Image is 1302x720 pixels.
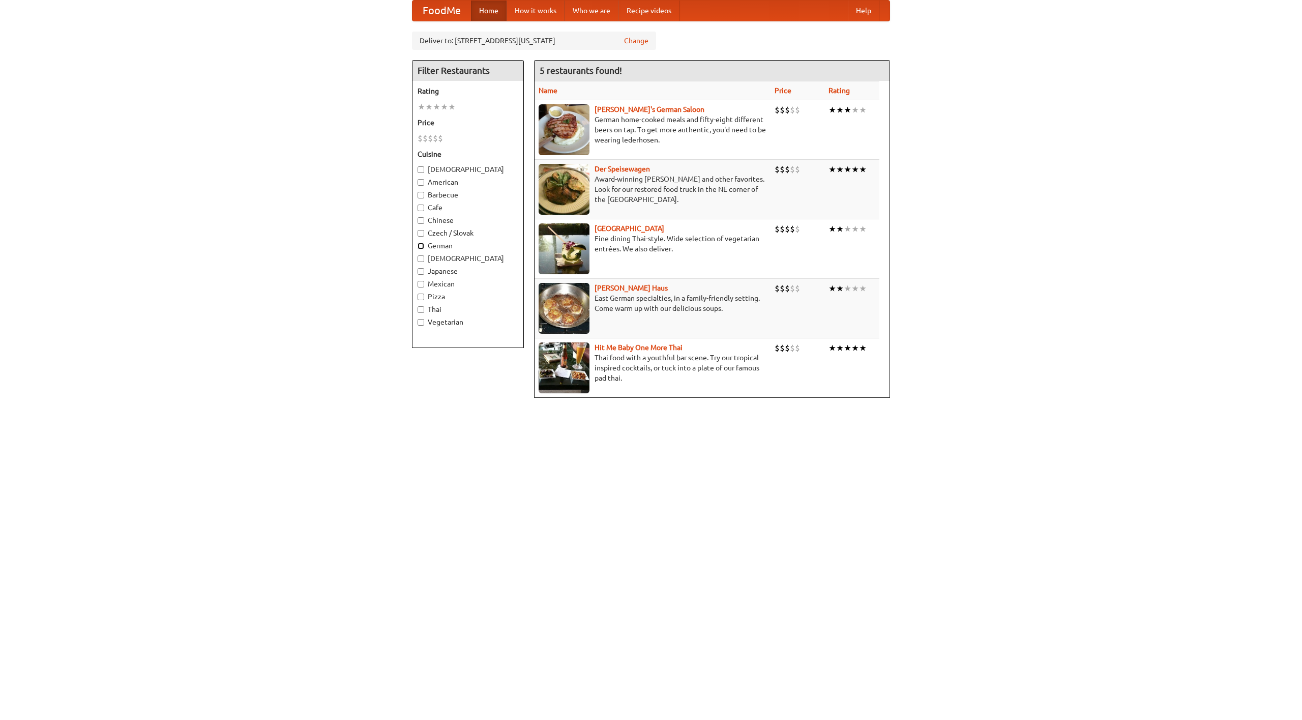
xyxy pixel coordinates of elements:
input: Mexican [418,281,424,287]
li: $ [775,164,780,175]
li: ★ [828,283,836,294]
li: $ [795,342,800,354]
p: Fine dining Thai-style. Wide selection of vegetarian entrées. We also deliver. [539,234,766,254]
li: $ [790,342,795,354]
li: ★ [859,223,867,235]
p: Award-winning [PERSON_NAME] and other favorites. Look for our restored food truck in the NE corne... [539,174,766,205]
li: $ [428,133,433,144]
li: ★ [844,164,851,175]
li: $ [780,283,785,294]
input: Cafe [418,205,424,211]
li: ★ [844,283,851,294]
li: $ [795,164,800,175]
p: Thai food with a youthful bar scene. Try our tropical inspired cocktails, or tuck into a plate of... [539,353,766,383]
a: [PERSON_NAME]'s German Saloon [595,105,704,113]
li: $ [790,223,795,235]
li: ★ [851,223,859,235]
img: satay.jpg [539,223,589,274]
a: FoodMe [412,1,471,21]
li: $ [795,104,800,116]
label: Czech / Slovak [418,228,518,238]
a: Recipe videos [618,1,679,21]
label: German [418,241,518,251]
a: Home [471,1,507,21]
label: Barbecue [418,190,518,200]
ng-pluralize: 5 restaurants found! [540,66,622,75]
label: Chinese [418,215,518,225]
li: $ [780,342,785,354]
a: How it works [507,1,565,21]
li: ★ [828,342,836,354]
div: Deliver to: [STREET_ADDRESS][US_STATE] [412,32,656,50]
input: Czech / Slovak [418,230,424,237]
a: Name [539,87,557,95]
li: $ [780,164,785,175]
li: ★ [440,101,448,112]
label: Pizza [418,292,518,302]
li: ★ [851,104,859,116]
li: ★ [836,104,844,116]
li: $ [775,223,780,235]
li: $ [785,342,790,354]
li: $ [785,283,790,294]
li: ★ [836,283,844,294]
h5: Rating [418,86,518,96]
label: Mexican [418,279,518,289]
a: Hit Me Baby One More Thai [595,343,683,352]
li: $ [775,342,780,354]
a: Rating [828,87,850,95]
input: Vegetarian [418,319,424,326]
li: ★ [828,164,836,175]
label: Vegetarian [418,317,518,327]
a: [GEOGRAPHIC_DATA] [595,224,664,233]
li: $ [785,223,790,235]
li: $ [438,133,443,144]
h5: Cuisine [418,149,518,159]
li: ★ [859,342,867,354]
li: $ [780,223,785,235]
li: ★ [448,101,456,112]
input: [DEMOGRAPHIC_DATA] [418,166,424,173]
li: ★ [828,104,836,116]
li: ★ [859,283,867,294]
a: Change [624,36,648,46]
h5: Price [418,118,518,128]
h4: Filter Restaurants [412,61,523,81]
a: Who we are [565,1,618,21]
li: ★ [851,164,859,175]
li: $ [795,283,800,294]
li: ★ [851,283,859,294]
li: $ [790,283,795,294]
input: American [418,179,424,186]
a: Price [775,87,791,95]
li: ★ [844,223,851,235]
a: [PERSON_NAME] Haus [595,284,668,292]
li: ★ [844,342,851,354]
li: $ [790,164,795,175]
li: ★ [859,164,867,175]
li: ★ [828,223,836,235]
li: ★ [851,342,859,354]
a: Help [848,1,879,21]
li: ★ [836,223,844,235]
input: Chinese [418,217,424,224]
p: East German specialties, in a family-friendly setting. Come warm up with our delicious soups. [539,293,766,313]
img: speisewagen.jpg [539,164,589,215]
li: $ [785,104,790,116]
img: kohlhaus.jpg [539,283,589,334]
li: $ [775,104,780,116]
label: American [418,177,518,187]
li: ★ [425,101,433,112]
li: $ [780,104,785,116]
li: $ [775,283,780,294]
b: Der Speisewagen [595,165,650,173]
img: esthers.jpg [539,104,589,155]
li: ★ [859,104,867,116]
li: ★ [844,104,851,116]
li: $ [423,133,428,144]
label: Japanese [418,266,518,276]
